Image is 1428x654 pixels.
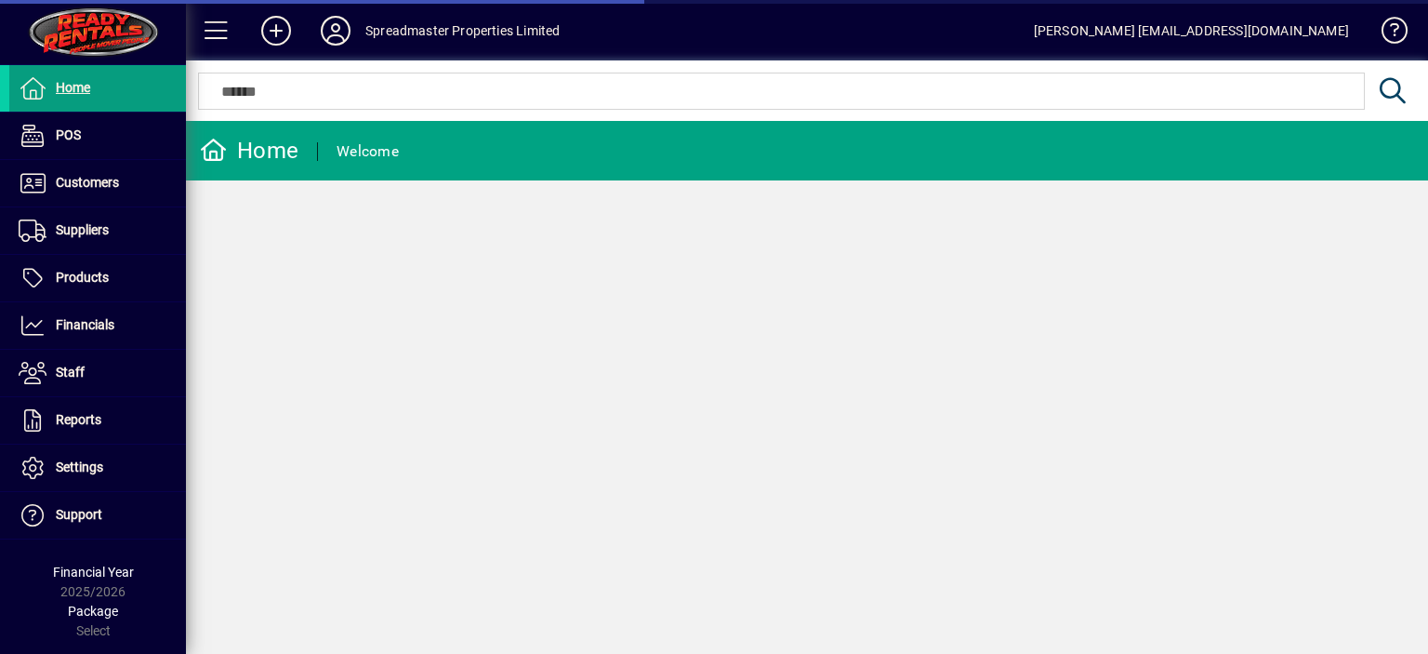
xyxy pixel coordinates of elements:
[56,270,109,285] span: Products
[9,113,186,159] a: POS
[246,14,306,47] button: Add
[53,565,134,580] span: Financial Year
[56,127,81,142] span: POS
[9,350,186,396] a: Staff
[56,507,102,522] span: Support
[9,207,186,254] a: Suppliers
[56,175,119,190] span: Customers
[9,397,186,444] a: Reports
[56,317,114,332] span: Financials
[9,255,186,301] a: Products
[9,492,186,539] a: Support
[1034,16,1349,46] div: [PERSON_NAME] [EMAIL_ADDRESS][DOMAIN_NAME]
[9,445,186,491] a: Settings
[365,16,560,46] div: Spreadmaster Properties Limited
[306,14,365,47] button: Profile
[56,460,103,474] span: Settings
[56,412,101,427] span: Reports
[56,80,90,95] span: Home
[68,604,118,619] span: Package
[9,160,186,207] a: Customers
[337,137,399,167] div: Welcome
[56,365,85,380] span: Staff
[56,222,109,237] span: Suppliers
[1368,4,1405,64] a: Knowledge Base
[9,302,186,349] a: Financials
[200,136,298,166] div: Home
